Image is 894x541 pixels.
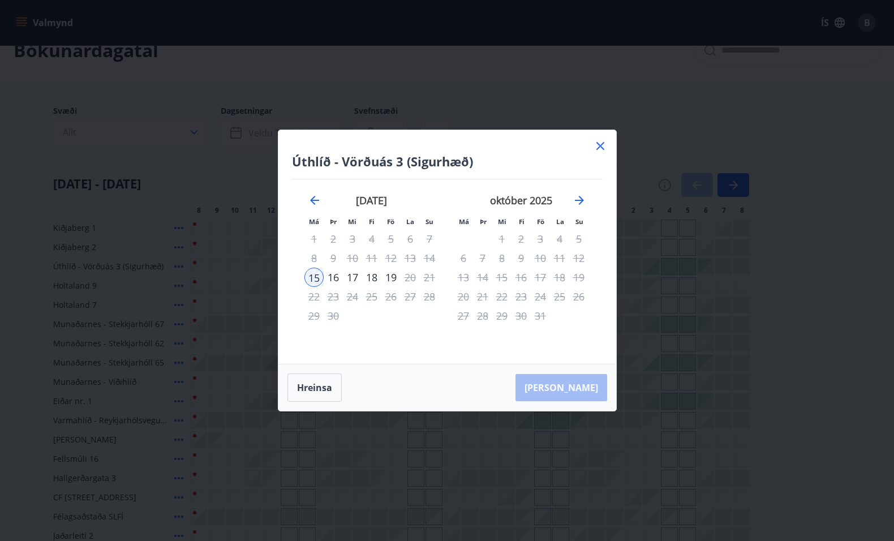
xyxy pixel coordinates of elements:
[512,306,531,325] td: Not available. fimmtudagur, 30. október 2025
[492,248,512,268] td: Not available. miðvikudagur, 8. október 2025
[309,217,319,226] small: Má
[304,248,324,268] td: Not available. mánudagur, 8. september 2025
[480,217,487,226] small: Þr
[420,248,439,268] td: Not available. sunnudagur, 14. september 2025
[356,194,387,207] strong: [DATE]
[519,217,525,226] small: Fi
[343,268,362,287] td: Choose miðvikudagur, 17. september 2025 as your check-out date. It’s available.
[531,229,550,248] td: Not available. föstudagur, 3. október 2025
[473,306,492,325] td: Not available. þriðjudagur, 28. október 2025
[490,194,552,207] strong: október 2025
[308,194,321,207] div: Move backward to switch to the previous month.
[550,287,569,306] td: Not available. laugardagur, 25. október 2025
[381,287,401,306] div: Aðeins útritun í boði
[343,268,362,287] div: 17
[420,268,439,287] td: Not available. sunnudagur, 21. september 2025
[304,287,324,306] td: Not available. mánudagur, 22. september 2025
[473,248,492,268] td: Not available. þriðjudagur, 7. október 2025
[473,287,492,306] td: Not available. þriðjudagur, 21. október 2025
[343,287,362,306] td: Not available. miðvikudagur, 24. september 2025
[304,268,324,287] div: Aðeins innritun í boði
[575,217,583,226] small: Su
[492,268,512,287] td: Not available. miðvikudagur, 15. október 2025
[459,217,469,226] small: Má
[454,306,473,325] td: Not available. mánudagur, 27. október 2025
[454,287,473,306] td: Not available. mánudagur, 20. október 2025
[569,248,588,268] td: Not available. sunnudagur, 12. október 2025
[531,287,550,306] td: Not available. föstudagur, 24. október 2025
[569,229,588,248] td: Not available. sunnudagur, 5. október 2025
[381,268,401,287] td: Choose föstudagur, 19. september 2025 as your check-out date. It’s available.
[420,287,439,306] td: Not available. sunnudagur, 28. september 2025
[381,287,401,306] td: Not available. föstudagur, 26. september 2025
[550,248,569,268] td: Not available. laugardagur, 11. október 2025
[492,287,512,306] td: Not available. miðvikudagur, 22. október 2025
[387,217,394,226] small: Fö
[362,287,381,306] td: Not available. fimmtudagur, 25. september 2025
[531,268,550,287] td: Not available. föstudagur, 17. október 2025
[324,229,343,248] td: Not available. þriðjudagur, 2. september 2025
[498,217,506,226] small: Mi
[381,268,401,287] div: Aðeins útritun í boði
[531,268,550,287] div: Aðeins útritun í boði
[343,248,362,268] td: Not available. miðvikudagur, 10. september 2025
[292,153,603,170] h4: Úthlíð - Vörðuás 3 (Sigurhæð)
[512,229,531,248] td: Not available. fimmtudagur, 2. október 2025
[324,268,343,287] div: 16
[324,306,343,325] td: Not available. þriðjudagur, 30. september 2025
[348,217,356,226] small: Mi
[569,287,588,306] td: Not available. sunnudagur, 26. október 2025
[381,229,401,248] td: Not available. föstudagur, 5. september 2025
[362,248,381,268] td: Not available. fimmtudagur, 11. september 2025
[492,306,512,325] td: Not available. miðvikudagur, 29. október 2025
[473,268,492,287] td: Not available. þriðjudagur, 14. október 2025
[550,268,569,287] td: Not available. laugardagur, 18. október 2025
[381,248,401,268] td: Not available. föstudagur, 12. september 2025
[292,179,603,350] div: Calendar
[362,229,381,248] td: Not available. fimmtudagur, 4. september 2025
[531,306,550,325] td: Not available. föstudagur, 31. október 2025
[512,268,531,287] td: Not available. fimmtudagur, 16. október 2025
[406,217,414,226] small: La
[531,248,550,268] td: Not available. föstudagur, 10. október 2025
[369,217,375,226] small: Fi
[304,306,324,325] td: Not available. mánudagur, 29. september 2025
[287,373,342,402] button: Hreinsa
[537,217,544,226] small: Fö
[324,287,343,306] td: Not available. þriðjudagur, 23. september 2025
[304,229,324,248] td: Not available. mánudagur, 1. september 2025
[343,229,362,248] td: Not available. miðvikudagur, 3. september 2025
[492,229,512,248] td: Not available. miðvikudagur, 1. október 2025
[304,268,324,287] td: Selected as start date. mánudagur, 15. september 2025
[512,248,531,268] div: Aðeins útritun í boði
[324,248,343,268] td: Not available. þriðjudagur, 9. september 2025
[512,287,531,306] td: Not available. fimmtudagur, 23. október 2025
[420,229,439,248] td: Not available. sunnudagur, 7. september 2025
[401,287,420,306] td: Not available. laugardagur, 27. september 2025
[556,217,564,226] small: La
[362,268,381,287] td: Choose fimmtudagur, 18. september 2025 as your check-out date. It’s available.
[401,268,420,287] td: Not available. laugardagur, 20. september 2025
[330,217,337,226] small: Þr
[550,229,569,248] td: Not available. laugardagur, 4. október 2025
[512,248,531,268] td: Not available. fimmtudagur, 9. október 2025
[569,268,588,287] td: Not available. sunnudagur, 19. október 2025
[425,217,433,226] small: Su
[454,268,473,287] td: Not available. mánudagur, 13. október 2025
[573,194,586,207] div: Move forward to switch to the next month.
[401,248,420,268] td: Not available. laugardagur, 13. september 2025
[362,268,381,287] div: 18
[512,287,531,306] div: Aðeins útritun í boði
[401,229,420,248] td: Not available. laugardagur, 6. september 2025
[454,248,473,268] td: Not available. mánudagur, 6. október 2025
[324,268,343,287] td: Choose þriðjudagur, 16. september 2025 as your check-out date. It’s available.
